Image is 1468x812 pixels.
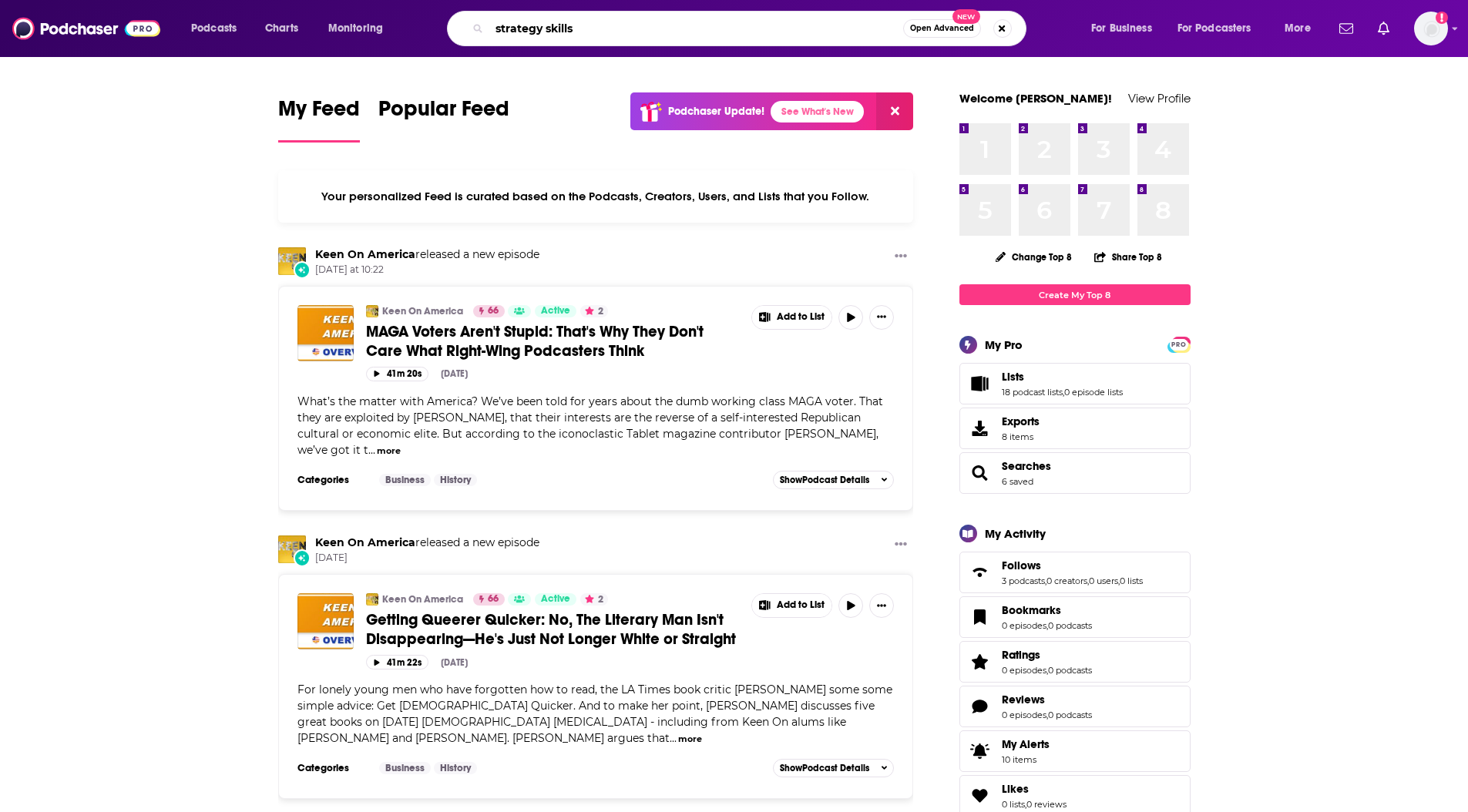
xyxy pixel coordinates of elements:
[1120,575,1143,586] a: 0 lists
[965,651,996,673] a: Ratings
[366,367,428,381] button: 41m 20s
[1002,559,1041,572] span: Follows
[580,305,608,317] button: 2
[1048,710,1092,720] a: 0 podcasts
[379,762,431,774] a: Business
[255,16,307,41] a: Charts
[1048,620,1092,631] a: 0 podcasts
[1002,648,1040,662] span: Ratings
[1372,15,1396,42] a: Show notifications dropdown
[265,18,298,39] span: Charts
[1089,575,1118,586] a: 0 users
[315,247,539,262] h3: released a new episode
[777,599,825,611] span: Add to List
[441,657,468,668] div: [DATE]
[777,311,825,323] span: Add to List
[1002,799,1025,810] a: 0 lists
[1274,16,1330,41] button: open menu
[541,304,570,319] span: Active
[1167,16,1274,41] button: open menu
[379,474,431,486] a: Business
[670,731,677,745] span: ...
[910,25,974,32] span: Open Advanced
[1333,15,1359,42] a: Show notifications dropdown
[1002,387,1063,398] a: 18 podcast lists
[959,452,1191,494] span: Searches
[1436,12,1448,24] svg: Add a profile image
[278,247,306,275] img: Keen On America
[1414,12,1448,45] span: Logged in as megcassidy
[294,261,311,278] div: New Episode
[1170,339,1188,351] span: PRO
[1414,12,1448,45] img: User Profile
[297,683,892,745] span: For lonely young men who have forgotten how to read, the LA Times book critic [PERSON_NAME] some ...
[1002,603,1092,617] a: Bookmarks
[1002,782,1029,796] span: Likes
[488,592,499,607] span: 66
[315,552,539,565] span: [DATE]
[12,14,160,43] img: Podchaser - Follow, Share and Rate Podcasts
[965,418,996,439] span: Exports
[1002,693,1045,706] span: Reviews
[1002,693,1092,706] a: Reviews
[382,305,463,317] a: Keen On America
[959,730,1191,772] a: My Alerts
[1046,620,1048,631] span: ,
[535,593,576,606] a: Active
[1093,242,1163,272] button: Share Top 8
[959,363,1191,404] span: Lists
[297,593,354,649] a: Getting Queerer Quicker: No, The Literary Man Isn't Disappearing—He's Just Not Longer White or St...
[965,373,996,394] a: Lists
[473,305,505,317] a: 66
[965,740,996,762] span: My Alerts
[1046,665,1048,676] span: ,
[366,655,428,669] button: 41m 22s
[780,763,869,773] span: Show Podcast Details
[278,535,306,563] a: Keen On America
[278,96,360,143] a: My Feed
[889,247,913,267] button: Show More Button
[668,105,764,118] p: Podchaser Update!
[1063,387,1064,398] span: ,
[1170,338,1188,350] a: PRO
[1048,665,1092,676] a: 0 podcasts
[366,305,378,317] img: Keen On America
[1091,18,1152,39] span: For Business
[678,733,702,746] button: more
[1002,737,1050,751] span: My Alerts
[1002,459,1051,473] span: Searches
[869,593,894,618] button: Show More Button
[366,322,741,361] a: MAGA Voters Aren't Stupid: That's Why They Don't Care What Right-Wing Podcasters Think
[1414,12,1448,45] button: Show profile menu
[1087,575,1089,586] span: ,
[473,593,505,606] a: 66
[366,593,378,606] img: Keen On America
[1046,575,1087,586] a: 0 creators
[1002,603,1061,617] span: Bookmarks
[959,552,1191,593] span: Follows
[315,535,539,550] h3: released a new episode
[368,443,375,457] span: ...
[441,368,468,379] div: [DATE]
[378,96,509,143] a: Popular Feed
[297,474,367,486] h3: Categories
[1002,370,1123,384] a: Lists
[294,549,311,566] div: New Episode
[377,445,401,458] button: more
[959,686,1191,727] span: Reviews
[1002,559,1143,572] a: Follows
[1002,754,1050,765] span: 10 items
[278,170,914,223] div: Your personalized Feed is curated based on the Podcasts, Creators, Users, and Lists that you Follow.
[317,16,403,41] button: open menu
[535,305,576,317] a: Active
[488,304,499,319] span: 66
[1002,620,1046,631] a: 0 episodes
[986,247,1082,267] button: Change Top 8
[1285,18,1311,39] span: More
[752,594,832,617] button: Show More Button
[580,593,608,606] button: 2
[1002,710,1046,720] a: 0 episodes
